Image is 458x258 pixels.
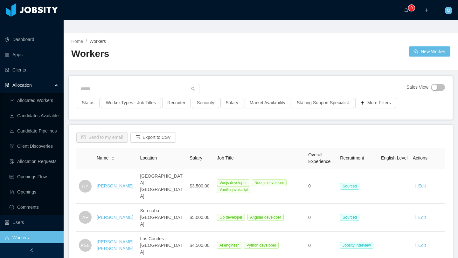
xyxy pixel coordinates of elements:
span: Angular developer [247,214,283,221]
button: Salary [220,98,243,108]
a: icon: line-chartCandidates Available [10,109,59,122]
button: Staffing Support Specialist [292,98,354,108]
span: Location [140,155,157,160]
span: Actions [413,155,427,160]
a: Jobsity Interview [340,242,376,248]
span: / [86,39,87,44]
i: icon: caret-up [111,156,115,158]
span: Job Title [217,155,233,160]
span: Sourced [340,214,359,221]
button: icon: usergroup-addNew Worker [409,46,450,57]
span: Recruitment [340,155,364,160]
td: Sorocaba - [GEOGRAPHIC_DATA] [137,204,187,232]
span: Vanilla javascript [217,186,250,193]
button: Recruiter [162,98,191,108]
span: AF [82,211,88,224]
span: Allocation [12,83,32,88]
span: Salary [190,155,202,160]
span: M [447,7,450,14]
span: Vuejs developer [217,179,249,186]
i: icon: search [191,87,196,91]
a: icon: robotUsers [5,216,59,229]
a: icon: file-doneAllocation Requests [10,155,59,168]
td: [GEOGRAPHIC_DATA] - [GEOGRAPHIC_DATA] [137,169,187,204]
span: Sales View [406,84,428,91]
a: Sourced [340,214,362,220]
button: Worker Types - Job Titles [101,98,161,108]
span: Ai engineer [217,242,241,249]
span: Python developer [244,242,279,249]
span: Nodejs developer [252,179,287,186]
a: [PERSON_NAME] [PERSON_NAME] [97,239,133,251]
td: 0 [306,169,337,204]
a: icon: file-textOpenings [10,186,59,198]
span: Overall Experience [308,152,330,164]
i: icon: left [30,248,34,253]
a: Sourced [340,183,362,188]
span: HY [82,180,88,193]
div: Sort [111,155,115,160]
button: Seniority [192,98,219,108]
a: Edit [418,183,426,188]
i: icon: caret-down [111,158,115,160]
i: icon: solution [5,83,9,87]
a: icon: idcardOpenings Flow [10,170,59,183]
a: Edit [418,215,426,220]
button: icon: plusMore Filters [355,98,396,108]
a: Edit [418,243,426,248]
span: $4,500.00 [190,243,209,248]
button: Market Availability [245,98,290,108]
span: Go developer [217,214,245,221]
h2: Workers [71,47,261,60]
a: icon: file-searchClient Discoveries [10,140,59,153]
a: icon: messageComments [10,201,59,214]
a: icon: appstoreApps [5,48,59,61]
td: 0 [306,204,337,232]
a: icon: userWorkers [5,231,59,244]
a: [PERSON_NAME] [97,215,133,220]
button: Status [77,98,100,108]
span: Name [97,155,108,161]
span: PSB [81,239,90,252]
a: [PERSON_NAME] [97,183,133,188]
span: $3,500.00 [190,183,209,188]
a: icon: line-chartAllocated Workers [10,94,59,107]
a: icon: pie-chartDashboard [5,33,59,46]
a: icon: line-chartCandidate Pipelines [10,125,59,137]
span: Jobsity Interview [340,242,373,249]
span: $5,000.00 [190,215,209,220]
button: icon: exportExport to CSV [130,132,176,143]
a: icon: auditClients [5,64,59,76]
a: Home [71,39,83,44]
span: Workers [89,39,106,44]
span: Sourced [340,183,359,190]
span: English Level [381,155,407,160]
